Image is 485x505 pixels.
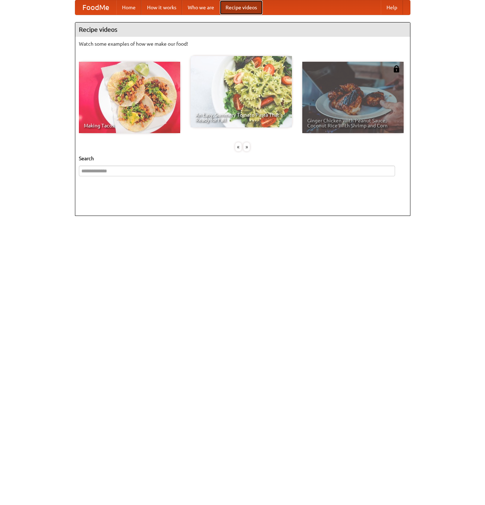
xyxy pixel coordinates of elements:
a: Home [116,0,141,15]
span: An Easy, Summery Tomato Pasta That's Ready for Fall [196,112,287,122]
div: » [243,142,250,151]
a: FoodMe [75,0,116,15]
div: « [235,142,242,151]
img: 483408.png [393,65,400,72]
h5: Search [79,155,406,162]
a: Help [381,0,403,15]
p: Watch some examples of how we make our food! [79,40,406,47]
span: Making Tacos [84,123,175,128]
a: An Easy, Summery Tomato Pasta That's Ready for Fall [191,56,292,127]
a: Who we are [182,0,220,15]
a: Making Tacos [79,62,180,133]
a: Recipe videos [220,0,263,15]
a: How it works [141,0,182,15]
h4: Recipe videos [75,22,410,37]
